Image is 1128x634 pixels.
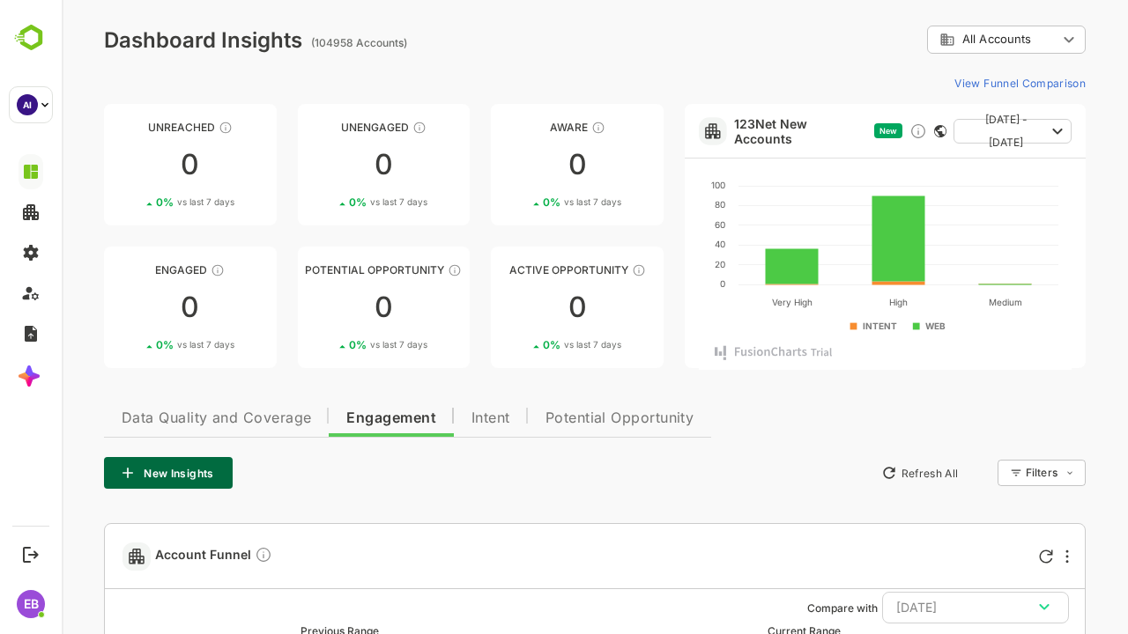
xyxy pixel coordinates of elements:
[429,263,602,276] div: Active Opportunity
[236,121,409,134] div: Unengaged
[429,151,602,179] div: 0
[17,590,45,618] div: EB
[835,596,993,619] div: [DATE]
[820,592,1007,623] button: [DATE]
[429,104,602,225] a: AwareThese accounts have just entered the buying cycle and need further nurturing00%vs last 7 days
[484,411,633,425] span: Potential Opportunity
[42,263,215,276] div: Engaged
[236,104,409,225] a: UnengagedThese accounts have not shown enough engagement and need nurturing00%vs last 7 days
[236,151,409,179] div: 0
[827,297,846,308] text: High
[94,338,173,351] div: 0 %
[653,239,664,249] text: 40
[287,338,366,351] div: 0 %
[481,195,560,209] div: 0 %
[709,297,750,308] text: Very High
[892,119,1010,144] button: [DATE] - [DATE]
[9,21,54,55] img: BambooboxLogoMark.f1c84d78b4c51b1a7b5f700c9845e183.svg
[42,457,171,489] button: New Insights
[351,121,365,135] div: These accounts have not shown enough engagement and need nurturing
[653,219,664,230] text: 60
[287,195,366,209] div: 0 %
[42,247,215,368] a: EngagedThese accounts are warm, further nurturing would qualify them to MQAs00%vs last 7 days
[746,601,816,615] ag: Compare with
[872,125,885,137] div: This card does not support filter and segments
[42,151,215,179] div: 0
[1004,549,1007,564] div: More
[429,247,602,368] a: Active OpportunityThese accounts have open opportunities which might be at any of the Sales Stage...
[530,121,544,135] div: These accounts have just entered the buying cycle and need further nurturing
[17,94,38,115] div: AI
[149,263,163,277] div: These accounts are warm, further nurturing would qualify them to MQAs
[812,459,904,487] button: Refresh All
[249,36,351,49] ag: (104958 Accounts)
[429,293,602,321] div: 0
[502,338,560,351] span: vs last 7 days
[658,278,664,289] text: 0
[672,116,805,146] a: 123Net New Accounts
[236,293,409,321] div: 0
[42,121,215,134] div: Unreached
[653,199,664,210] text: 80
[19,542,42,566] button: Logout
[386,263,400,277] div: These accounts are MQAs and can be passed on to Inside Sales
[865,23,1024,57] div: All Accounts
[906,108,983,154] span: [DATE] - [DATE]
[236,247,409,368] a: Potential OpportunityThese accounts are MQAs and can be passed on to Inside Sales00%vs last 7 days
[977,549,991,564] div: Refresh
[285,411,375,425] span: Engagement
[481,338,560,351] div: 0 %
[570,263,584,277] div: These accounts have open opportunities which might be at any of the Sales Stages
[42,27,241,53] div: Dashboard Insights
[157,121,171,135] div: These accounts have not been engaged with for a defined time period
[502,195,560,209] span: vs last 7 days
[653,259,664,269] text: 20
[818,126,835,136] span: New
[93,546,211,566] span: Account Funnel
[901,33,969,46] span: All Accounts
[236,263,409,276] div: Potential Opportunity
[42,293,215,321] div: 0
[649,180,664,190] text: 100
[94,195,173,209] div: 0 %
[878,32,996,48] div: All Accounts
[308,338,366,351] span: vs last 7 days
[60,411,249,425] span: Data Quality and Coverage
[193,546,211,566] div: Compare Funnel to any previous dates, and click on any plot in the current funnel to view the det...
[42,104,215,225] a: UnreachedThese accounts have not been engaged with for a defined time period00%vs last 7 days
[848,122,865,140] div: Discover new ICP-fit accounts showing engagement — via intent surges, anonymous website visits, L...
[926,297,960,307] text: Medium
[962,457,1024,489] div: Filters
[429,121,602,134] div: Aware
[115,338,173,351] span: vs last 7 days
[410,411,449,425] span: Intent
[115,195,173,209] span: vs last 7 days
[964,466,996,479] div: Filters
[886,69,1024,97] button: View Funnel Comparison
[308,195,366,209] span: vs last 7 days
